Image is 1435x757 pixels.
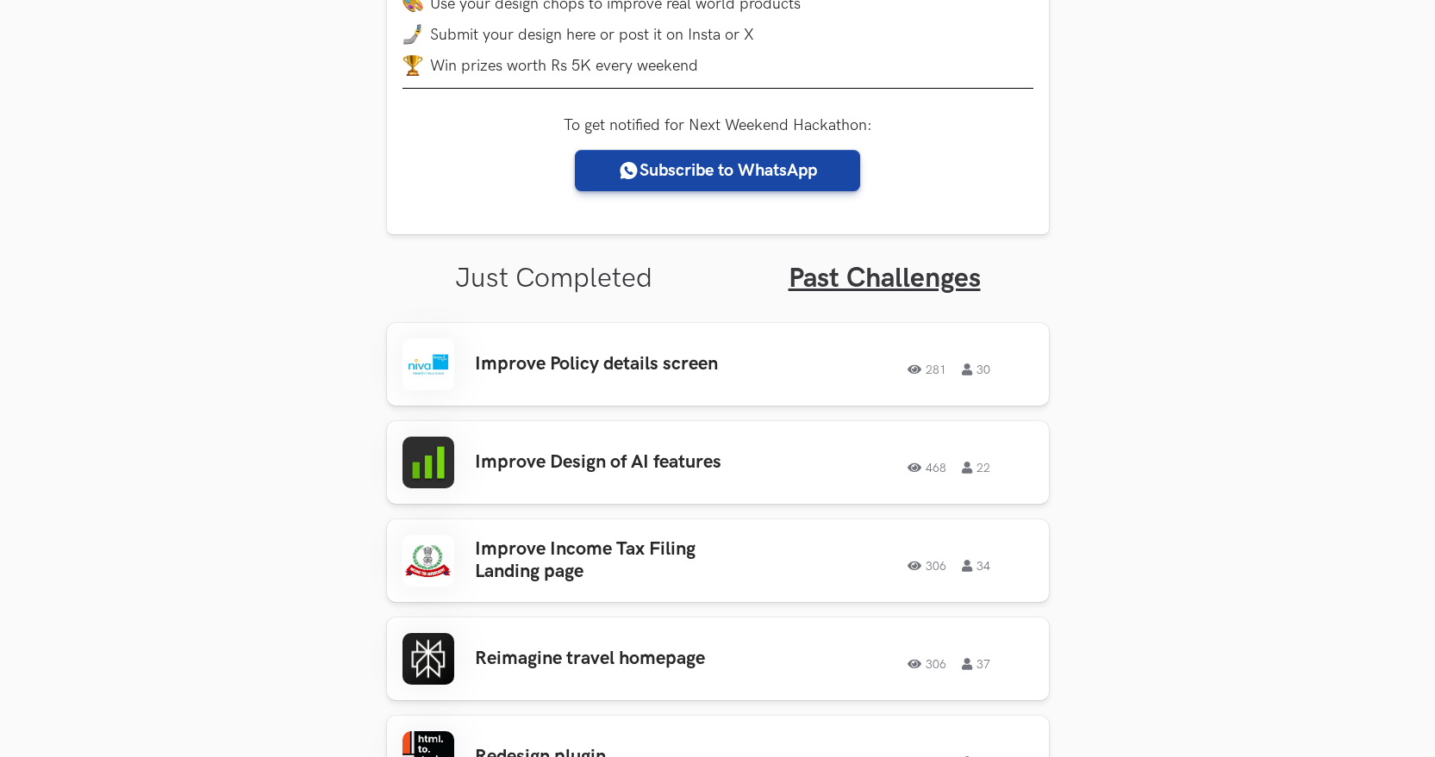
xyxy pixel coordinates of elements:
[430,26,754,44] span: Submit your design here or post it on Insta or X
[387,519,1049,602] a: Improve Income Tax Filing Landing page30634
[564,116,872,134] label: To get notified for Next Weekend Hackathon:
[387,421,1049,504] a: Improve Design of AI features46822
[908,658,946,670] span: 306
[908,560,946,572] span: 306
[387,617,1049,700] a: Reimagine travel homepage30637
[962,658,990,670] span: 37
[402,55,423,76] img: trophy.png
[475,648,744,670] h3: Reimagine travel homepage
[908,363,946,375] span: 281
[789,262,981,295] a: Past Challenges
[402,55,1033,76] li: Win prizes worth Rs 5K every weekend
[962,462,990,474] span: 22
[475,353,744,375] h3: Improve Policy details screen
[962,363,990,375] span: 30
[475,538,744,584] h3: Improve Income Tax Filing Landing page
[387,234,1049,295] ul: Tabs Interface
[575,150,860,191] a: Subscribe to WhatsApp
[387,323,1049,406] a: Improve Policy details screen28130
[962,560,990,572] span: 34
[402,24,423,45] img: mobile-in-hand.png
[475,451,744,474] h3: Improve Design of AI features
[908,462,946,474] span: 468
[455,262,652,295] a: Just Completed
